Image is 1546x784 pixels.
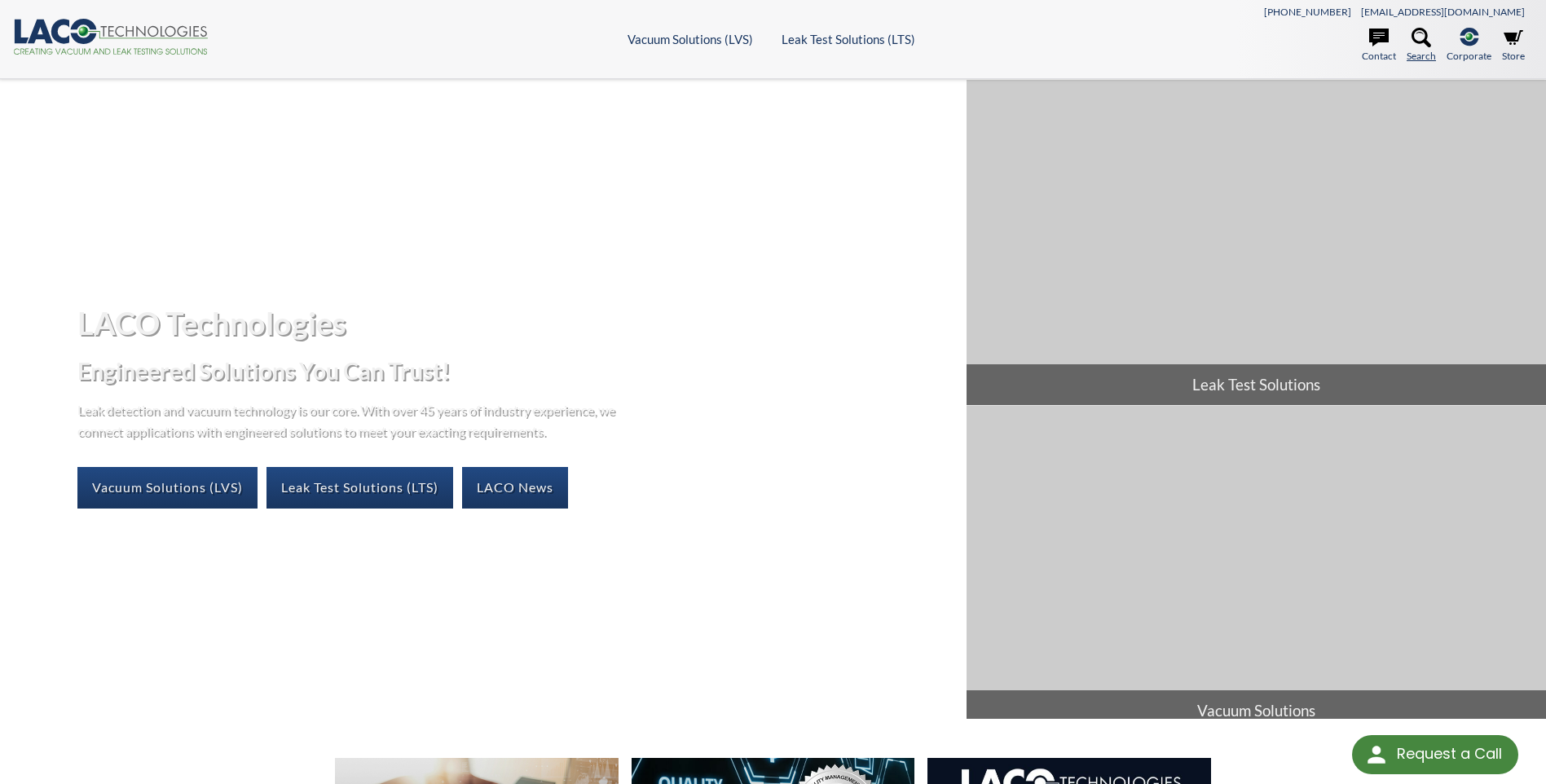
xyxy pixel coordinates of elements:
[462,467,568,508] a: LACO News
[1502,28,1525,64] a: Store
[77,399,623,441] p: Leak detection and vacuum technology is our core. With over 45 years of industry experience, we c...
[1447,48,1491,64] span: Corporate
[266,467,453,508] a: Leak Test Solutions (LTS)
[1363,742,1390,768] img: round button
[967,80,1546,405] a: Leak Test Solutions
[1352,735,1518,774] div: Request a Call
[1362,28,1396,64] a: Contact
[1264,6,1351,18] a: [PHONE_NUMBER]
[1397,735,1502,773] div: Request a Call
[628,32,753,46] a: Vacuum Solutions (LVS)
[1407,28,1436,64] a: Search
[967,690,1546,731] span: Vacuum Solutions
[782,32,915,46] a: Leak Test Solutions (LTS)
[1361,6,1525,18] a: [EMAIL_ADDRESS][DOMAIN_NAME]
[77,467,258,508] a: Vacuum Solutions (LVS)
[77,303,954,343] h1: LACO Technologies
[77,356,954,386] h2: Engineered Solutions You Can Trust!
[967,364,1546,405] span: Leak Test Solutions
[967,406,1546,731] a: Vacuum Solutions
